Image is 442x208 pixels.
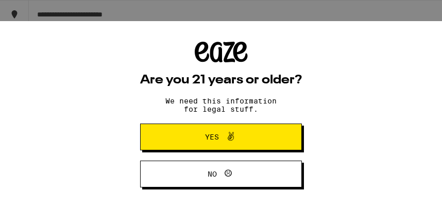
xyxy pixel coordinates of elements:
[140,161,302,187] button: No
[206,133,219,141] span: Yes
[157,97,285,113] p: We need this information for legal stuff.
[140,74,302,86] h2: Are you 21 years or older?
[140,124,302,150] button: Yes
[208,170,217,178] span: No
[23,7,44,16] span: Help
